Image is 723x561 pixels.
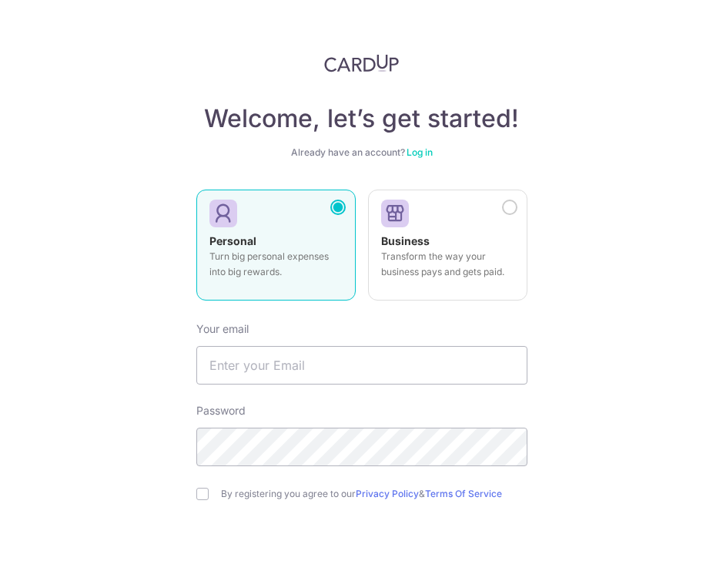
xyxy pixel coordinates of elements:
p: Transform the way your business pays and gets paid. [381,249,514,280]
a: Terms Of Service [425,488,502,499]
a: Privacy Policy [356,488,419,499]
strong: Business [381,234,430,247]
h4: Welcome, let’s get started! [196,103,527,134]
input: Enter your Email [196,346,527,385]
label: Password [196,403,246,418]
p: Turn big personal expenses into big rewards. [209,249,343,280]
label: By registering you agree to our & [221,488,527,500]
label: Your email [196,321,249,337]
a: Log in [407,146,433,158]
img: CardUp Logo [324,54,400,72]
div: Already have an account? [196,146,527,159]
strong: Personal [209,234,256,247]
a: Business Transform the way your business pays and gets paid. [368,190,527,310]
a: Personal Turn big personal expenses into big rewards. [196,190,356,310]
